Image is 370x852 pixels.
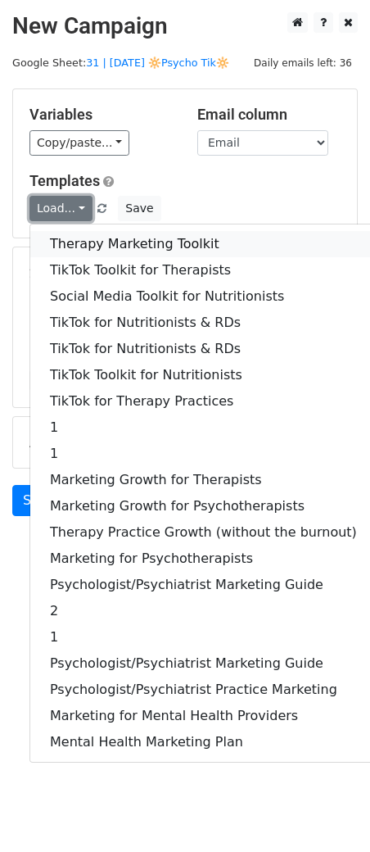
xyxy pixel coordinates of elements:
a: Daily emails left: 36 [248,57,358,69]
button: Save [118,196,160,221]
h2: New Campaign [12,12,358,40]
a: Load... [29,196,92,221]
a: Templates [29,172,100,189]
h5: Email column [197,106,341,124]
a: Send [12,485,66,516]
iframe: Chat Widget [288,773,370,852]
a: Copy/paste... [29,130,129,156]
a: 31 | [DATE] 🔆Psycho Tik🔆 [86,57,229,69]
span: Daily emails left: 36 [248,54,358,72]
small: Google Sheet: [12,57,229,69]
h5: Variables [29,106,173,124]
